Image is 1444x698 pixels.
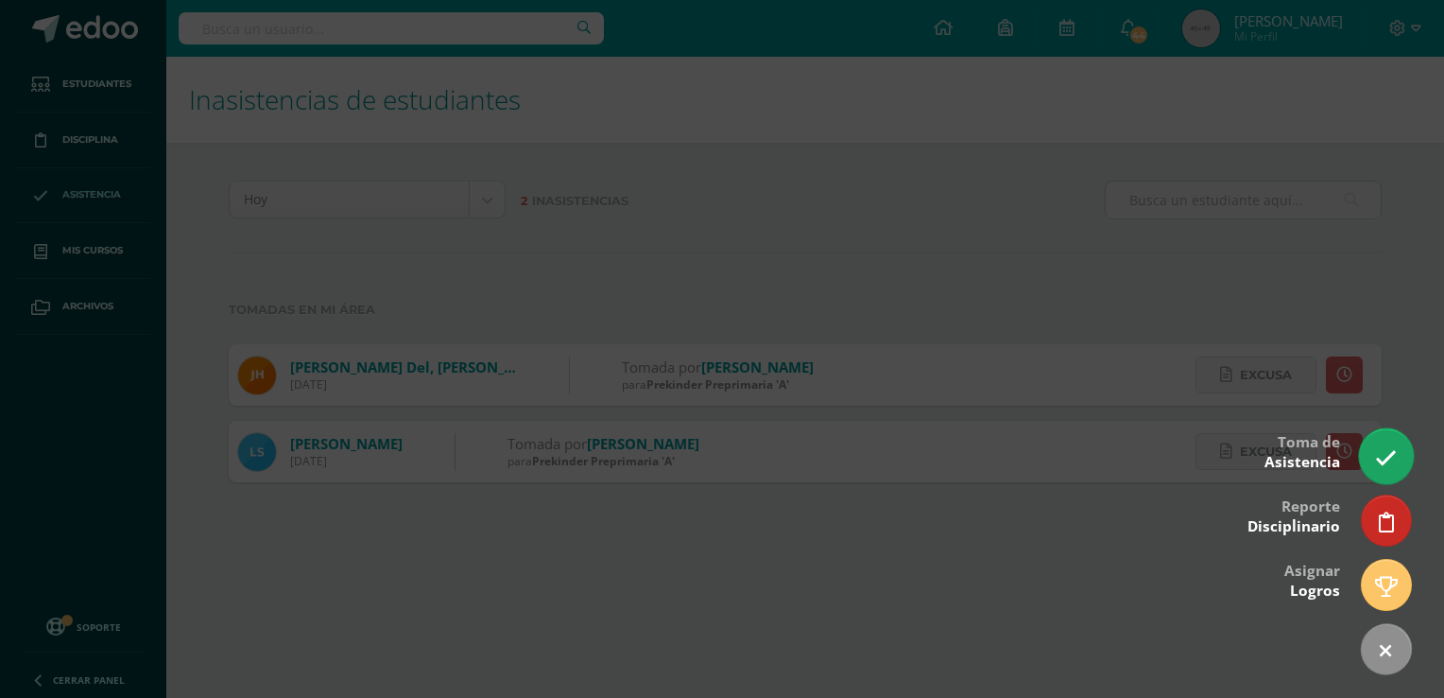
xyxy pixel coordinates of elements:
div: Toma de [1264,420,1340,481]
div: Reporte [1247,484,1340,546]
div: Asignar [1284,549,1340,610]
span: Logros [1290,581,1340,601]
span: Asistencia [1264,452,1340,472]
span: Disciplinario [1247,516,1340,536]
